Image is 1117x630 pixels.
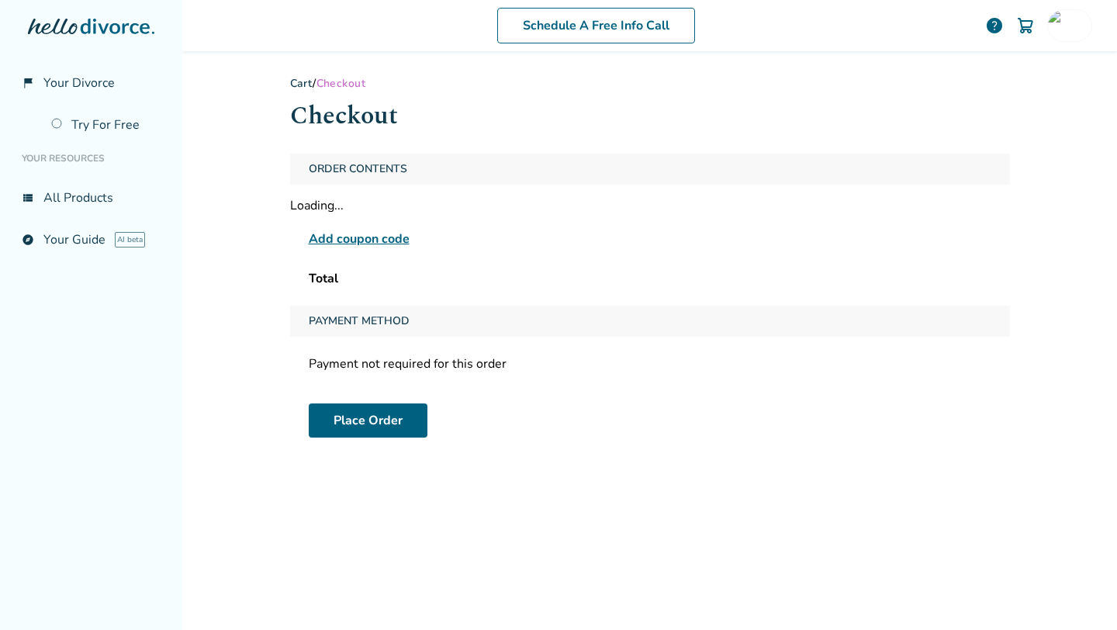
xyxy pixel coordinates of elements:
[303,306,416,337] span: Payment Method
[22,77,34,89] span: flag_2
[1048,10,1079,41] img: sgqqtest+8@gmail.com
[12,143,170,174] li: Your Resources
[290,349,1010,379] div: Payment not required for this order
[309,230,410,248] span: Add coupon code
[12,180,170,216] a: view_listAll Products
[309,270,338,287] span: Total
[22,192,34,204] span: view_list
[985,16,1004,35] a: help
[309,403,427,438] button: Place Order
[303,154,413,185] span: Order Contents
[42,107,170,143] a: Try For Free
[12,222,170,258] a: exploreYour GuideAI beta
[1016,16,1035,35] img: Cart
[290,197,1010,214] div: Loading...
[290,76,1010,91] div: /
[22,234,34,246] span: explore
[290,76,313,91] a: Cart
[316,76,365,91] span: Checkout
[115,232,145,247] span: AI beta
[43,74,115,92] span: Your Divorce
[290,97,1010,135] h1: Checkout
[497,8,695,43] a: Schedule A Free Info Call
[12,65,170,101] a: flag_2Your Divorce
